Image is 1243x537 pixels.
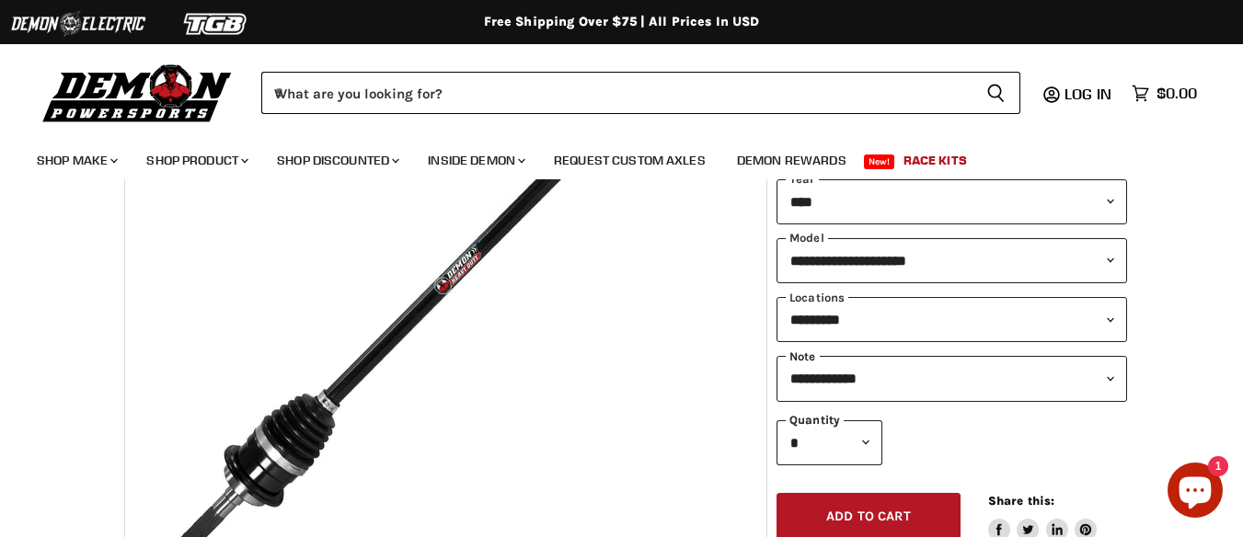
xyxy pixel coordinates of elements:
a: Shop Product [132,142,259,179]
span: $0.00 [1157,85,1197,102]
a: $0.00 [1122,80,1206,107]
select: modal-name [777,238,1127,283]
input: When autocomplete results are available use up and down arrows to review and enter to select [261,72,972,114]
select: Quantity [777,420,882,465]
a: Demon Rewards [723,142,860,179]
img: Demon Electric Logo 2 [9,6,147,41]
a: Log in [1056,86,1122,102]
ul: Main menu [23,134,1192,179]
select: keys [777,356,1127,401]
a: Request Custom Axles [540,142,719,179]
select: year [777,179,1127,224]
img: TGB Logo 2 [147,6,285,41]
img: Demon Powersports [37,60,238,125]
span: Log in [1065,85,1111,103]
form: Product [261,72,1020,114]
button: Search [972,72,1020,114]
span: Share this: [988,494,1054,508]
a: Shop Make [23,142,129,179]
a: Shop Discounted [263,142,410,179]
a: Inside Demon [414,142,536,179]
select: keys [777,297,1127,342]
span: Add to cart [826,508,911,524]
inbox-online-store-chat: Shopify online store chat [1162,463,1228,522]
a: Race Kits [890,142,981,179]
span: New! [864,154,895,169]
